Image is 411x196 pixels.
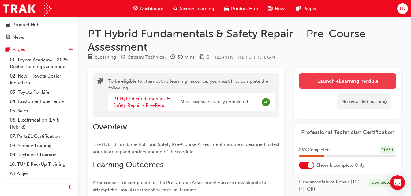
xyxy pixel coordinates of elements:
span: 26 % Completed [299,147,330,154]
div: 10 / 39 [380,146,395,154]
span: Must have Successfully completed [181,99,248,106]
a: Professional Technician Certification [299,129,396,136]
a: News [2,32,76,43]
span: Complete [262,98,270,106]
a: 04. Customer Experience [7,97,76,106]
a: 06. Electrification (EV & Hybrid) [7,115,76,132]
span: LD [400,5,405,12]
div: News [13,34,24,41]
span: Pages [303,5,316,12]
span: Learning Outcomes [93,160,163,169]
a: 07. Parts21 Certification [7,132,76,141]
a: 10. TUNE Rev-Up Training [7,160,76,169]
span: news-icon [6,35,10,40]
span: Dashboard [140,5,163,12]
img: Trak [3,2,52,16]
div: Type [88,53,116,61]
span: pages-icon [296,5,301,13]
div: Stream: Technical [128,54,166,61]
span: target-icon [121,55,125,60]
a: All Pages [7,169,76,178]
span: money-icon [200,55,204,60]
a: 01. Toyota Academy - 2025 Dealer Training Catalogue [7,55,76,71]
span: up-icon [69,46,73,54]
a: pages-iconPages [291,2,321,15]
a: 02. New - Toyota Dealer Induction [7,71,76,88]
div: Completed [369,179,395,187]
span: Learning resource code [214,55,275,60]
a: PT Hybrid Fundamentals & Safety Repair - Pre-Read [113,96,170,108]
a: 08. Service Training [7,141,76,151]
span: car-icon [6,22,10,28]
span: The Hybrid Fundamentals and Safety Pre-Course Assessment module is designed to test your learning... [93,142,281,154]
div: 0 [207,54,209,61]
a: car-iconProduct Hub [219,2,263,15]
span: guage-icon [133,5,138,13]
span: news-icon [268,5,272,13]
span: puzzle-icon [97,78,103,85]
button: LD [397,3,408,14]
div: eLearning [95,54,116,61]
h1: PT Hybrid Fundamentals & Safety Repair – Pre-Course Assessment [88,27,401,53]
span: Product Hub [231,5,258,12]
button: Pages [2,44,76,55]
div: Duration [170,53,195,61]
a: 03. Toyota For Life [7,88,76,97]
span: prev-icon [67,184,72,191]
div: Price [200,53,209,61]
a: guage-iconDashboard [128,2,168,15]
span: Fundamentals of Repair (T21-PTFOR) [299,179,364,192]
div: Stream [121,53,166,61]
div: Open Intercom Messenger [390,175,405,190]
button: Launch eLearning module [299,73,396,89]
a: Product Hub [2,19,76,31]
span: Search Learning [180,5,214,12]
a: news-iconNews [263,2,291,15]
span: pages-icon [6,47,10,53]
div: No recorded learning [337,93,391,110]
span: Overview [93,122,127,132]
a: search-iconSearch Learning [168,2,219,15]
div: 30 mins [177,54,195,61]
a: 05. Sales [7,106,76,116]
div: Product Hub [13,21,39,28]
span: After successful completion of the Pre-Course Assessment you are now eligible to attempt the Fina... [93,180,267,193]
span: clock-icon [170,55,175,60]
div: Pages [13,46,25,53]
div: To be eligible to attempt this learning resource, you must first complete the following: [108,78,275,113]
span: search-icon [173,5,177,13]
span: News [275,5,286,12]
span: car-icon [224,5,229,13]
a: 09. Technical Training [7,150,76,160]
span: learningResourceType_ELEARNING-icon [88,55,92,60]
span: Show Incomplete Only [317,162,365,169]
